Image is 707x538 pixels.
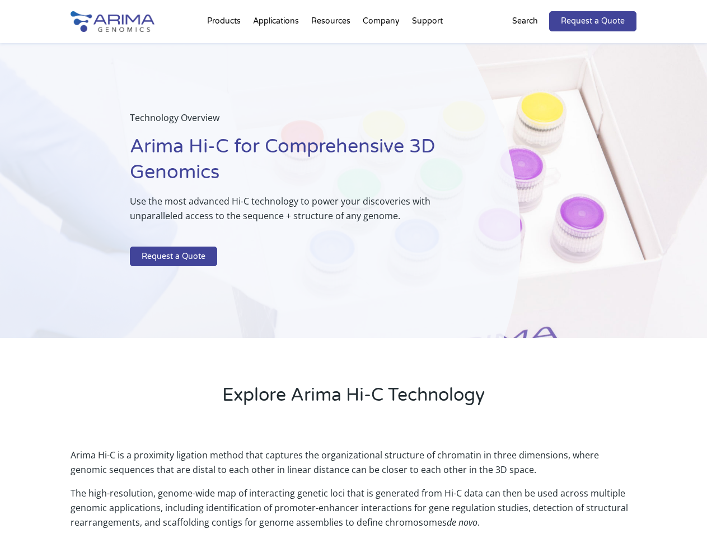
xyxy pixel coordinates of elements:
h1: Arima Hi-C for Comprehensive 3D Genomics [130,134,464,194]
img: Arima-Genomics-logo [71,11,154,32]
a: Request a Quote [549,11,636,31]
i: de novo [447,516,477,528]
p: Technology Overview [130,110,464,134]
p: Arima Hi-C is a proximity ligation method that captures the organizational structure of chromatin... [71,448,636,486]
a: Request a Quote [130,247,217,267]
p: Use the most advanced Hi-C technology to power your discoveries with unparalleled access to the s... [130,194,464,232]
h2: Explore Arima Hi-C Technology [71,383,636,416]
p: Search [512,14,538,29]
